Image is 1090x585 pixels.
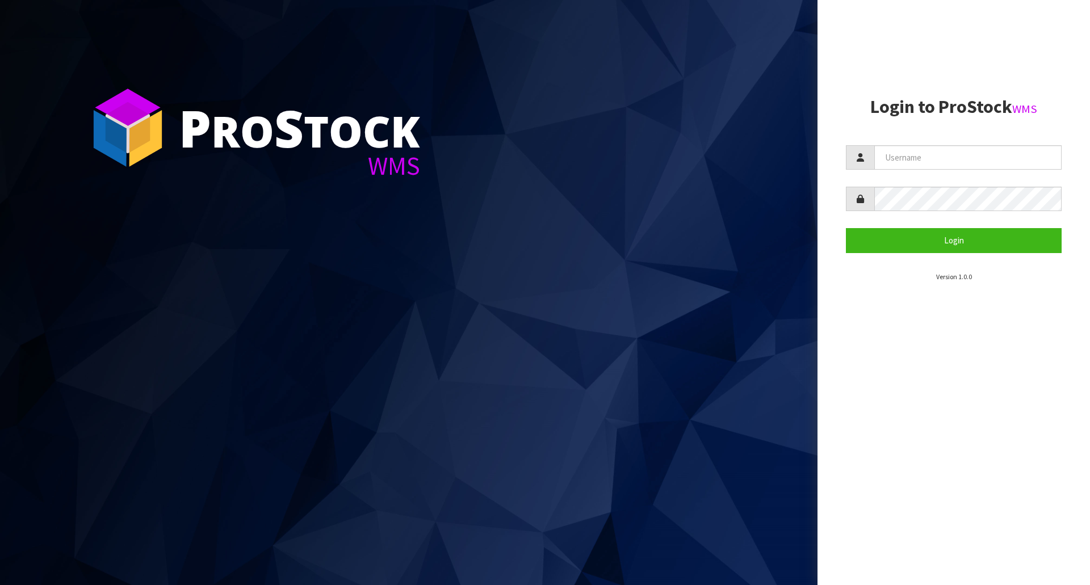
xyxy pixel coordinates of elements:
[179,153,420,179] div: WMS
[1012,102,1037,116] small: WMS
[936,272,972,281] small: Version 1.0.0
[846,97,1062,117] h2: Login to ProStock
[179,93,211,162] span: P
[274,93,304,162] span: S
[874,145,1062,170] input: Username
[179,102,420,153] div: ro tock
[846,228,1062,252] button: Login
[85,85,170,170] img: ProStock Cube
